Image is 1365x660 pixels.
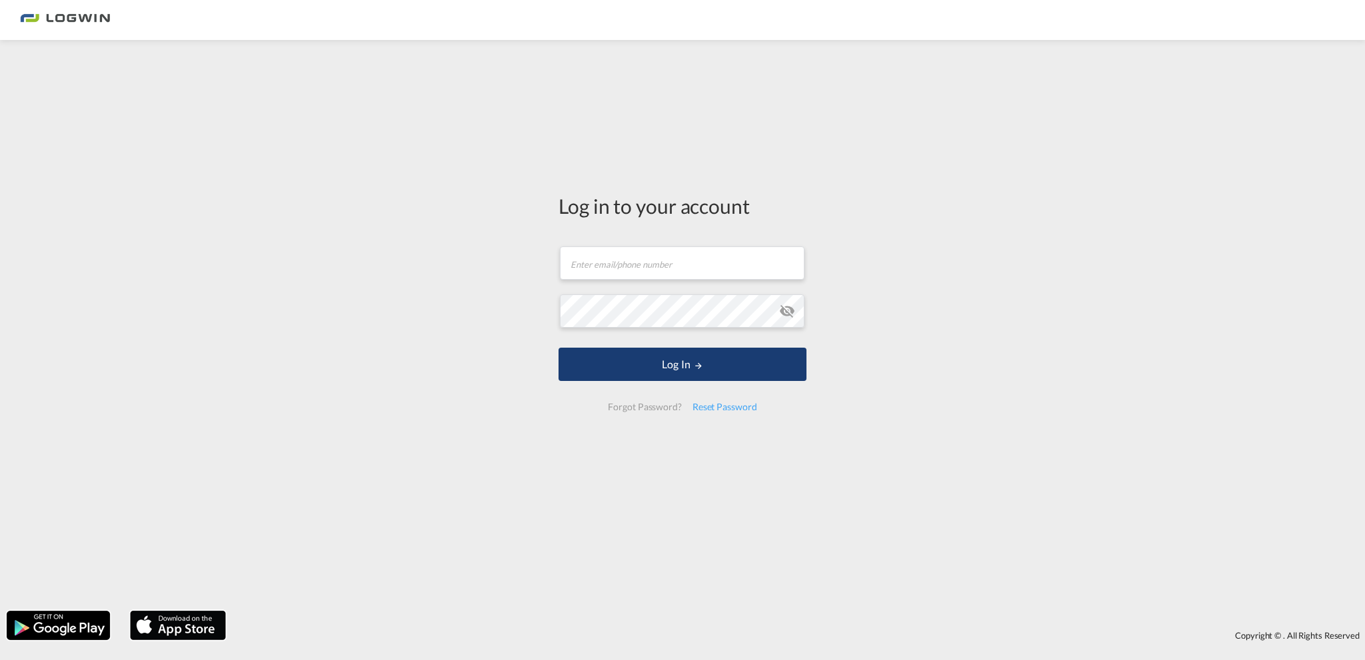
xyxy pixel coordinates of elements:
[5,609,111,641] img: google.png
[687,395,762,419] div: Reset Password
[559,348,806,381] button: LOGIN
[233,624,1365,647] div: Copyright © . All Rights Reserved
[559,192,806,220] div: Log in to your account
[560,246,804,280] input: Enter email/phone number
[603,395,686,419] div: Forgot Password?
[20,5,110,35] img: 2761ae10d95411efa20a1f5e0282d2d7.png
[779,303,795,319] md-icon: icon-eye-off
[129,609,227,641] img: apple.png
